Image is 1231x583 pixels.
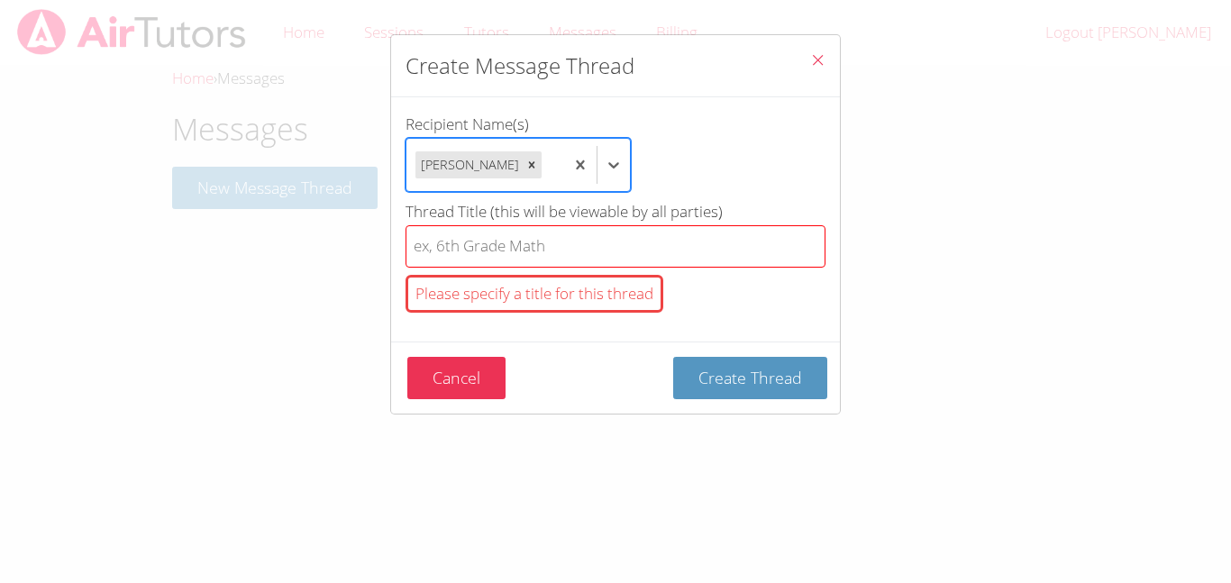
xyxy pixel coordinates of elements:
button: Cancel [407,357,506,399]
button: Create Thread [673,357,827,399]
div: Please specify a title for this thread [406,275,663,314]
button: Close [796,35,840,90]
h2: Create Message Thread [406,50,634,82]
span: Create Thread [698,367,802,388]
input: Recipient Name(s)[PERSON_NAME] [545,144,547,186]
div: [PERSON_NAME] [415,151,522,179]
span: Recipient Name(s) [406,114,529,134]
input: Thread Title (this will be viewable by all parties)Please specify a title for this thread [406,225,825,268]
span: Thread Title (this will be viewable by all parties) [406,201,723,222]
